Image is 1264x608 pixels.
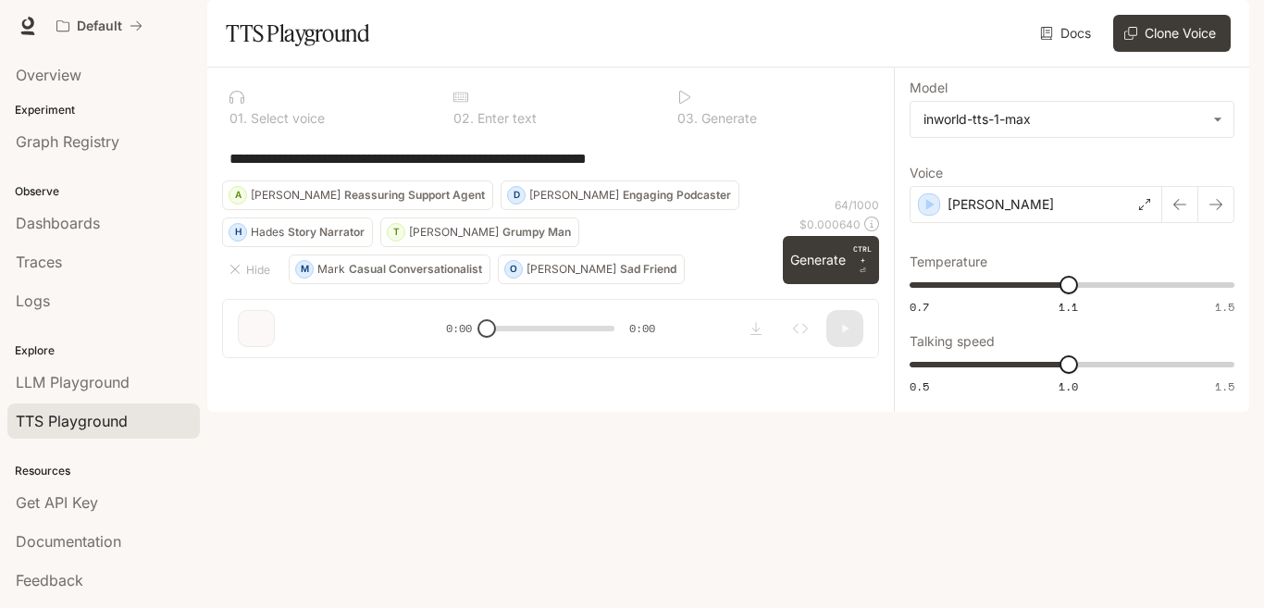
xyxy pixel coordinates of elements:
[783,236,879,284] button: GenerateCTRL +⏎
[911,102,1233,137] div: inworld-tts-1-max
[910,335,995,348] p: Talking speed
[1215,378,1234,394] span: 1.5
[288,227,365,238] p: Story Narrator
[296,254,313,284] div: M
[380,217,579,247] button: T[PERSON_NAME]Grumpy Man
[910,299,929,315] span: 0.7
[1059,378,1078,394] span: 1.0
[349,264,482,275] p: Casual Conversationalist
[1215,299,1234,315] span: 1.5
[923,110,1204,129] div: inworld-tts-1-max
[910,81,948,94] p: Model
[48,7,151,44] button: All workspaces
[498,254,685,284] button: O[PERSON_NAME]Sad Friend
[799,217,861,232] p: $ 0.000640
[620,264,676,275] p: Sad Friend
[474,112,537,125] p: Enter text
[222,217,373,247] button: HHadesStory Narrator
[529,190,619,201] p: [PERSON_NAME]
[1059,299,1078,315] span: 1.1
[910,255,987,268] p: Temperature
[910,378,929,394] span: 0.5
[222,180,493,210] button: A[PERSON_NAME]Reassuring Support Agent
[948,195,1054,214] p: [PERSON_NAME]
[289,254,490,284] button: MMarkCasual Conversationalist
[508,180,525,210] div: D
[853,243,872,266] p: CTRL +
[226,15,369,52] h1: TTS Playground
[505,254,522,284] div: O
[388,217,404,247] div: T
[317,264,345,275] p: Mark
[77,19,122,34] p: Default
[501,180,739,210] button: D[PERSON_NAME]Engaging Podcaster
[453,112,474,125] p: 0 2 .
[247,112,325,125] p: Select voice
[623,190,731,201] p: Engaging Podcaster
[229,217,246,247] div: H
[1113,15,1231,52] button: Clone Voice
[502,227,571,238] p: Grumpy Man
[677,112,698,125] p: 0 3 .
[1036,15,1098,52] a: Docs
[853,243,872,277] p: ⏎
[222,254,281,284] button: Hide
[910,167,943,180] p: Voice
[251,190,341,201] p: [PERSON_NAME]
[527,264,616,275] p: [PERSON_NAME]
[344,190,485,201] p: Reassuring Support Agent
[835,197,879,213] p: 64 / 1000
[251,227,284,238] p: Hades
[229,180,246,210] div: A
[229,112,247,125] p: 0 1 .
[409,227,499,238] p: [PERSON_NAME]
[698,112,757,125] p: Generate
